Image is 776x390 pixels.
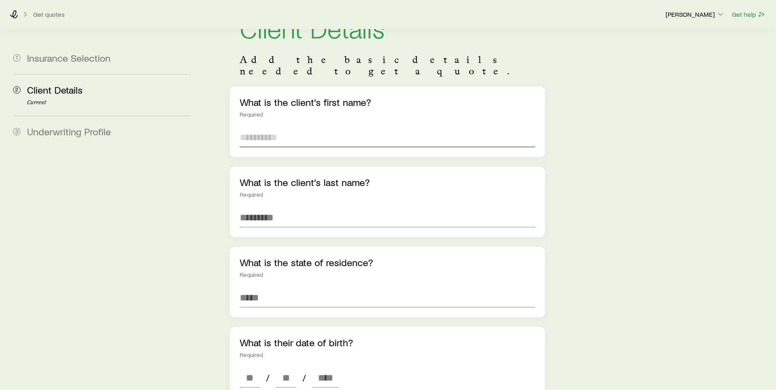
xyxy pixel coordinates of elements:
[27,126,111,137] span: Underwriting Profile
[240,54,535,77] p: Add the basic details needed to get a quote.
[27,84,83,96] span: Client Details
[13,128,20,135] span: 3
[27,52,110,64] span: Insurance Selection
[33,11,65,18] button: Get quotes
[299,372,309,383] span: /
[240,177,535,188] p: What is the client's last name?
[240,111,535,118] div: Required
[666,10,724,18] p: [PERSON_NAME]
[240,352,535,358] div: Required
[27,99,191,106] p: Current
[240,257,535,268] p: What is the state of residence?
[240,337,535,348] p: What is their date of birth?
[13,54,20,62] span: 1
[665,10,725,20] button: [PERSON_NAME]
[13,86,20,94] span: 2
[240,15,535,41] h1: Client Details
[240,271,535,278] div: Required
[731,10,766,19] button: Get help
[240,191,535,198] div: Required
[263,372,273,383] span: /
[240,96,535,108] p: What is the client's first name?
